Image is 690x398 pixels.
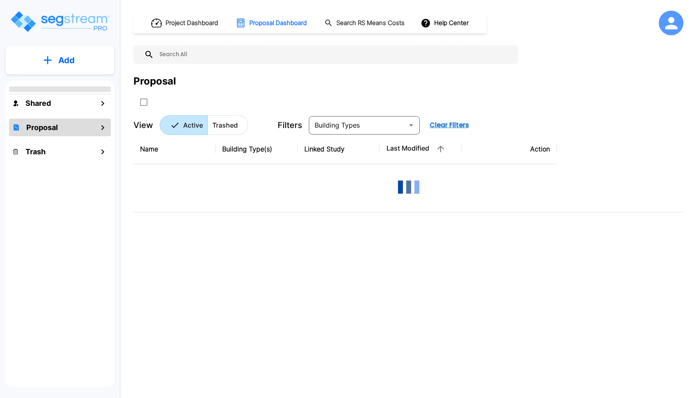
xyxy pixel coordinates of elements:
h1: Proposal Dashboard [249,18,307,28]
h1: Trash [25,146,46,157]
button: Clear Filters [426,117,472,133]
th: Linked Study [298,134,380,164]
th: Building Type(s) [216,134,298,164]
div: Proposal [133,74,176,89]
p: Add [58,54,75,66]
button: Help Center [419,15,472,31]
p: Filters [278,119,302,131]
button: Open [405,119,417,131]
input: Building Types [311,119,404,131]
input: Search All [154,45,514,64]
button: Active [160,115,208,135]
button: SelectAll [136,94,152,110]
th: Last Modified [380,134,462,164]
button: Search RS Means Costs [321,15,409,31]
h1: Shared [25,98,51,109]
p: Trashed [212,120,238,130]
p: View [133,119,153,131]
h1: Proposal [26,122,58,133]
div: Name [140,144,209,154]
h1: Project Dashboard [166,18,218,28]
button: Proposal Dashboard [232,14,311,32]
th: Action [462,134,557,164]
div: Platform [160,115,248,135]
p: Active [183,120,203,130]
img: Logo [9,10,110,33]
h1: Search RS Means Costs [336,18,405,28]
button: Trashed [207,115,248,135]
button: Project Dashboard [148,14,223,32]
button: Add [6,48,114,72]
img: Loading [392,171,425,204]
